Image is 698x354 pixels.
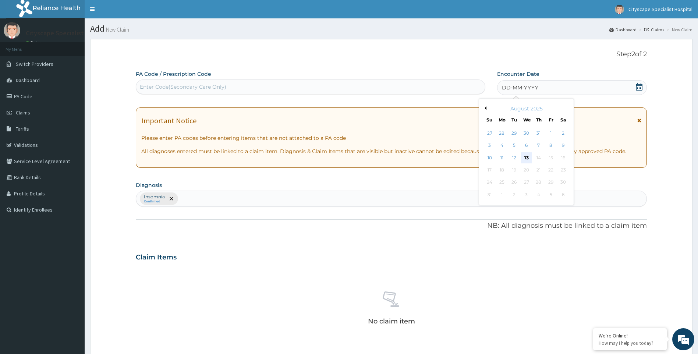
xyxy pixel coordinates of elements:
div: Not available Wednesday, August 20th, 2025 [521,164,532,176]
div: Not available Wednesday, August 27th, 2025 [521,177,532,188]
div: Not available Thursday, August 28th, 2025 [533,177,544,188]
div: Not available Tuesday, September 2nd, 2025 [509,189,520,200]
div: Not available Saturday, August 30th, 2025 [558,177,569,188]
div: Not available Friday, August 15th, 2025 [545,152,556,163]
div: Enter Code(Secondary Care Only) [140,83,226,91]
div: Not available Monday, August 25th, 2025 [496,177,507,188]
div: Not available Monday, August 18th, 2025 [496,164,507,176]
div: August 2025 [482,105,571,112]
p: Step 2 of 2 [136,50,647,59]
div: Not available Sunday, August 24th, 2025 [484,177,495,188]
div: Not available Wednesday, September 3rd, 2025 [521,189,532,200]
div: Choose Sunday, August 3rd, 2025 [484,140,495,151]
div: Chat with us now [38,41,124,51]
a: Claims [644,26,664,33]
div: Not available Tuesday, August 19th, 2025 [509,164,520,176]
div: Choose Saturday, August 9th, 2025 [558,140,569,151]
label: Diagnosis [136,181,162,189]
div: Fr [548,117,554,123]
h3: Claim Items [136,254,177,262]
div: Tu [511,117,517,123]
div: Choose Friday, August 8th, 2025 [545,140,556,151]
div: Not available Saturday, September 6th, 2025 [558,189,569,200]
small: New Claim [104,27,129,32]
p: NB: All diagnosis must be linked to a claim item [136,221,647,231]
span: DD-MM-YYYY [502,84,538,91]
div: Minimize live chat window [121,4,138,21]
div: Not available Monday, September 1st, 2025 [496,189,507,200]
div: Choose Monday, July 28th, 2025 [496,128,507,139]
img: d_794563401_company_1708531726252_794563401 [14,37,30,55]
div: Choose Tuesday, August 12th, 2025 [509,152,520,163]
div: Th [536,117,542,123]
p: Cityscape Specialist Hospital [26,30,110,36]
div: Choose Friday, August 1st, 2025 [545,128,556,139]
h1: Add [90,24,692,33]
span: Tariffs [16,125,29,132]
span: Dashboard [16,77,40,84]
p: No claim item [368,318,415,325]
div: Not available Saturday, August 16th, 2025 [558,152,569,163]
div: Choose Tuesday, August 5th, 2025 [509,140,520,151]
p: All diagnoses entered must be linked to a claim item. Diagnosis & Claim Items that are visible bu... [141,148,642,155]
small: Confirmed [144,200,165,203]
label: PA Code / Prescription Code [136,70,211,78]
div: Choose Tuesday, July 29th, 2025 [509,128,520,139]
label: Encounter Date [497,70,539,78]
div: Choose Monday, August 4th, 2025 [496,140,507,151]
div: Not available Thursday, August 14th, 2025 [533,152,544,163]
div: Choose Monday, August 11th, 2025 [496,152,507,163]
div: Not available Sunday, August 17th, 2025 [484,164,495,176]
div: Not available Friday, August 22nd, 2025 [545,164,556,176]
p: How may I help you today? [599,340,661,346]
div: Choose Wednesday, August 13th, 2025 [521,152,532,163]
div: Choose Thursday, July 31st, 2025 [533,128,544,139]
span: We're online! [43,93,102,167]
div: month 2025-08 [483,127,569,201]
div: Not available Friday, August 29th, 2025 [545,177,556,188]
div: Not available Saturday, August 23rd, 2025 [558,164,569,176]
img: User Image [615,5,624,14]
img: User Image [4,22,20,39]
div: Choose Sunday, July 27th, 2025 [484,128,495,139]
span: remove selection option [168,195,175,202]
div: Sa [560,117,567,123]
div: Choose Thursday, August 7th, 2025 [533,140,544,151]
div: Not available Tuesday, August 26th, 2025 [509,177,520,188]
div: Choose Sunday, August 10th, 2025 [484,152,495,163]
li: New Claim [665,26,692,33]
div: Choose Wednesday, July 30th, 2025 [521,128,532,139]
div: Not available Friday, September 5th, 2025 [545,189,556,200]
div: Not available Thursday, September 4th, 2025 [533,189,544,200]
div: Choose Wednesday, August 6th, 2025 [521,140,532,151]
div: Mo [499,117,505,123]
div: Not available Thursday, August 21st, 2025 [533,164,544,176]
p: Please enter PA codes before entering items that are not attached to a PA code [141,134,642,142]
h1: Important Notice [141,117,196,125]
span: Cityscape Specialist Hospital [628,6,692,13]
div: We're Online! [599,332,661,339]
button: Previous Month [483,106,486,110]
div: Not available Sunday, August 31st, 2025 [484,189,495,200]
div: Su [486,117,493,123]
a: Online [26,40,43,45]
span: Switch Providers [16,61,53,67]
span: Claims [16,109,30,116]
div: Choose Saturday, August 2nd, 2025 [558,128,569,139]
textarea: Type your message and hit 'Enter' [4,201,140,227]
p: Insomnia [144,194,165,200]
a: Dashboard [609,26,637,33]
div: We [523,117,529,123]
